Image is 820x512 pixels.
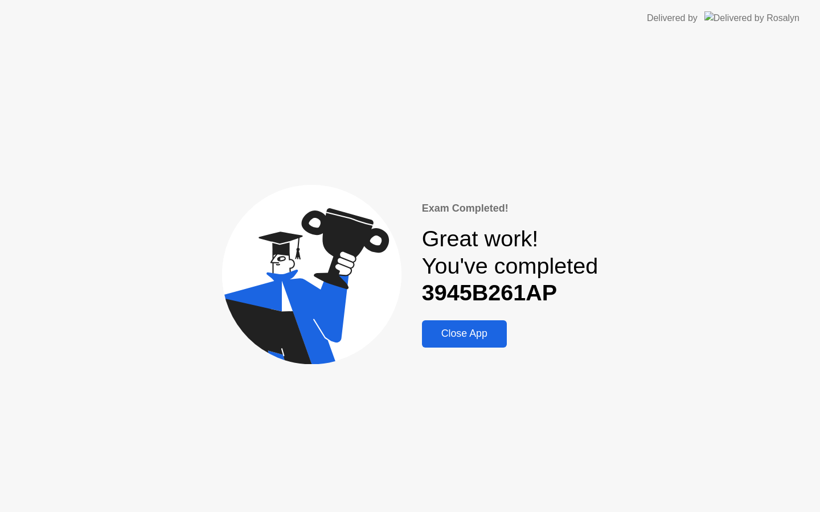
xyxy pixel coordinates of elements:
div: Great work! You've completed [422,225,598,307]
button: Close App [422,320,507,348]
div: Exam Completed! [422,201,598,216]
b: 3945B261AP [422,280,557,305]
img: Delivered by Rosalyn [704,11,799,24]
div: Close App [425,328,503,340]
div: Delivered by [647,11,698,25]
